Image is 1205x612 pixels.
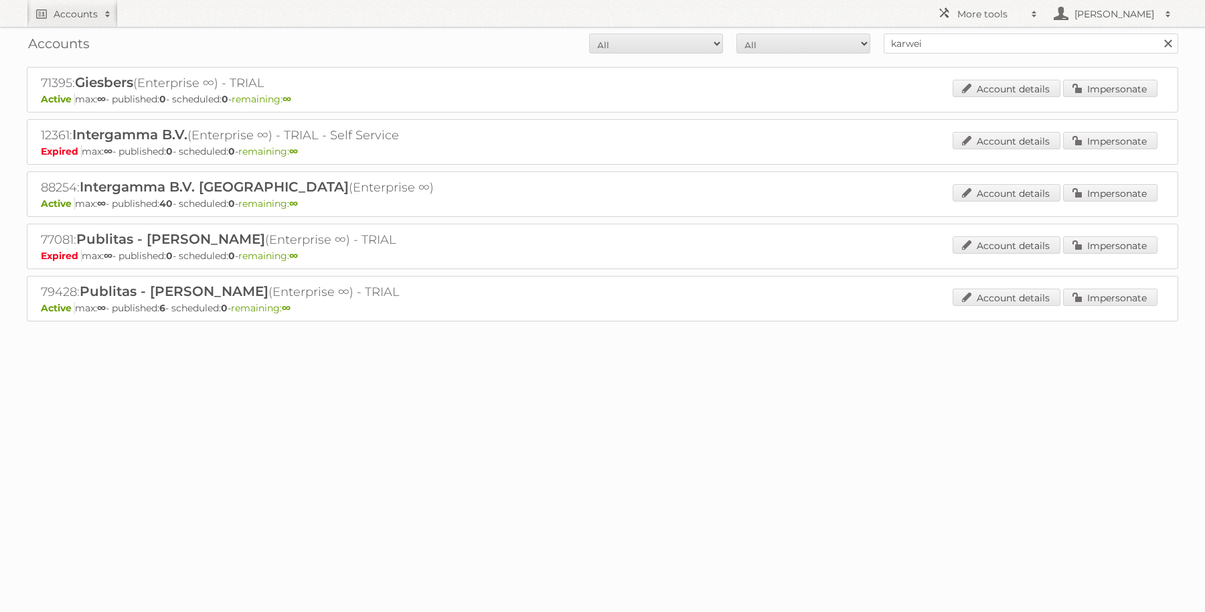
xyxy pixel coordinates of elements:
strong: ∞ [104,250,112,262]
strong: 0 [159,93,166,105]
strong: 0 [221,302,228,314]
h2: More tools [957,7,1024,21]
strong: ∞ [283,93,291,105]
strong: 0 [228,145,235,157]
a: Impersonate [1063,289,1157,306]
a: Impersonate [1063,236,1157,254]
strong: 0 [222,93,228,105]
a: Impersonate [1063,80,1157,97]
p: max: - published: - scheduled: - [41,302,1164,314]
p: max: - published: - scheduled: - [41,145,1164,157]
h2: 71395: (Enterprise ∞) - TRIAL [41,74,509,92]
span: Intergamma B.V. [72,127,187,143]
span: Expired [41,250,82,262]
a: Account details [953,236,1060,254]
a: Impersonate [1063,132,1157,149]
span: Active [41,198,75,210]
strong: ∞ [97,93,106,105]
span: Publitas - [PERSON_NAME] [80,283,268,299]
h2: [PERSON_NAME] [1071,7,1158,21]
h2: Accounts [54,7,98,21]
strong: ∞ [282,302,291,314]
strong: ∞ [289,198,298,210]
h2: 77081: (Enterprise ∞) - TRIAL [41,231,509,248]
p: max: - published: - scheduled: - [41,250,1164,262]
span: Intergamma B.V. [GEOGRAPHIC_DATA] [80,179,349,195]
span: remaining: [232,93,291,105]
a: Account details [953,289,1060,306]
strong: ∞ [104,145,112,157]
a: Account details [953,132,1060,149]
strong: 0 [166,250,173,262]
h2: 12361: (Enterprise ∞) - TRIAL - Self Service [41,127,509,144]
p: max: - published: - scheduled: - [41,93,1164,105]
span: Publitas - [PERSON_NAME] [76,231,265,247]
span: remaining: [238,198,298,210]
strong: ∞ [289,145,298,157]
a: Account details [953,184,1060,202]
span: Active [41,302,75,314]
span: Expired [41,145,82,157]
strong: 6 [159,302,165,314]
strong: ∞ [97,302,106,314]
strong: 40 [159,198,173,210]
a: Account details [953,80,1060,97]
span: Giesbers [75,74,133,90]
strong: 0 [228,250,235,262]
span: remaining: [238,250,298,262]
span: remaining: [231,302,291,314]
strong: 0 [166,145,173,157]
strong: ∞ [289,250,298,262]
h2: 79428: (Enterprise ∞) - TRIAL [41,283,509,301]
strong: ∞ [97,198,106,210]
span: remaining: [238,145,298,157]
strong: 0 [228,198,235,210]
p: max: - published: - scheduled: - [41,198,1164,210]
span: Active [41,93,75,105]
h2: 88254: (Enterprise ∞) [41,179,509,196]
a: Impersonate [1063,184,1157,202]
